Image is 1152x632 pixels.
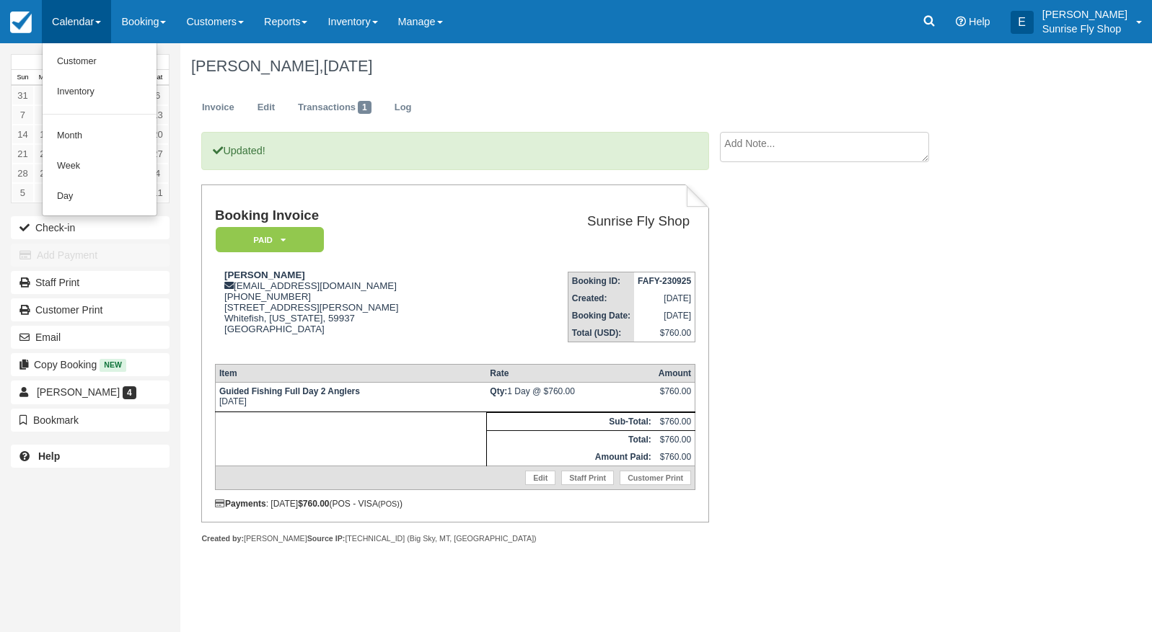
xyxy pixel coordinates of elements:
a: Staff Print [11,271,170,294]
td: 1 Day @ $760.00 [486,383,654,412]
th: Sat [146,70,169,86]
a: 13 [146,105,169,125]
div: E [1011,11,1034,34]
strong: Qty [490,386,507,396]
a: Day [43,182,157,212]
button: Bookmark [11,409,170,432]
span: 1 [358,101,371,114]
th: Booking ID: [568,272,634,290]
a: Staff Print [561,471,614,485]
strong: $760.00 [298,499,329,509]
a: Edit [525,471,555,485]
a: 7 [12,105,34,125]
td: $760.00 [655,413,695,431]
a: Edit [247,94,286,122]
th: Item [215,365,486,383]
th: Booking Date: [568,307,634,324]
p: [PERSON_NAME] [1042,7,1127,22]
div: : [DATE] (POS - VISA ) [215,499,695,509]
a: Help [11,445,170,468]
strong: FAFY-230925 [638,276,691,286]
a: 20 [146,125,169,144]
strong: Created by: [201,534,244,543]
div: [PERSON_NAME] [TECHNICAL_ID] (Big Sky, MT, [GEOGRAPHIC_DATA]) [201,533,708,544]
strong: Payments [215,499,266,509]
a: 22 [34,144,56,164]
h2: Sunrise Fly Shop [504,214,690,229]
h1: [PERSON_NAME], [191,58,1034,75]
strong: Source IP: [307,534,346,543]
ul: Calendar [42,43,157,216]
th: Amount Paid: [486,448,654,466]
button: Add Payment [11,244,170,267]
a: 5 [12,183,34,202]
a: 14 [12,125,34,144]
td: $760.00 [655,448,695,466]
td: $760.00 [655,431,695,449]
button: Email [11,326,170,349]
th: Total (USD): [568,324,634,342]
i: Help [956,17,966,27]
a: Paid [215,226,319,253]
a: 27 [146,144,169,164]
a: 21 [12,144,34,164]
b: Help [38,450,60,462]
a: Customer Print [11,298,170,321]
th: Created: [568,290,634,307]
td: $760.00 [634,324,695,342]
div: [EMAIL_ADDRESS][DOMAIN_NAME] [PHONE_NUMBER] [STREET_ADDRESS][PERSON_NAME] Whitefish, [US_STATE], ... [215,270,498,352]
p: Updated! [201,132,708,170]
a: Log [384,94,423,122]
td: [DATE] [634,290,695,307]
a: [PERSON_NAME] 4 [11,380,170,404]
th: Rate [486,365,654,383]
span: New [100,359,126,371]
p: Sunrise Fly Shop [1042,22,1127,36]
th: Mon [34,70,56,86]
img: checkfront-main-nav-mini-logo.png [10,12,32,33]
span: [DATE] [323,57,372,75]
a: 6 [34,183,56,202]
a: 4 [146,164,169,183]
a: Customer Print [620,471,691,485]
span: Help [969,16,990,27]
a: 11 [146,183,169,202]
a: Invoice [191,94,245,122]
button: Copy Booking New [11,353,170,376]
a: Week [43,151,157,182]
a: 6 [146,86,169,105]
small: (POS) [378,499,400,508]
a: 15 [34,125,56,144]
a: 29 [34,164,56,183]
strong: [PERSON_NAME] [224,270,305,280]
h1: Booking Invoice [215,208,498,223]
em: Paid [216,227,324,252]
a: Inventory [43,77,157,107]
a: 1 [34,86,56,105]
a: Customer [43,47,157,77]
span: 4 [123,386,136,399]
a: 28 [12,164,34,183]
a: Month [43,121,157,151]
button: Check-in [11,216,170,239]
th: Sub-Total: [486,413,654,431]
a: Transactions1 [287,94,382,122]
th: Amount [655,365,695,383]
th: Total: [486,431,654,449]
td: [DATE] [215,383,486,412]
strong: Guided Fishing Full Day 2 Anglers [219,386,360,396]
a: 31 [12,86,34,105]
div: $760.00 [659,386,691,408]
th: Sun [12,70,34,86]
span: [PERSON_NAME] [37,386,120,398]
a: 8 [34,105,56,125]
td: [DATE] [634,307,695,324]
